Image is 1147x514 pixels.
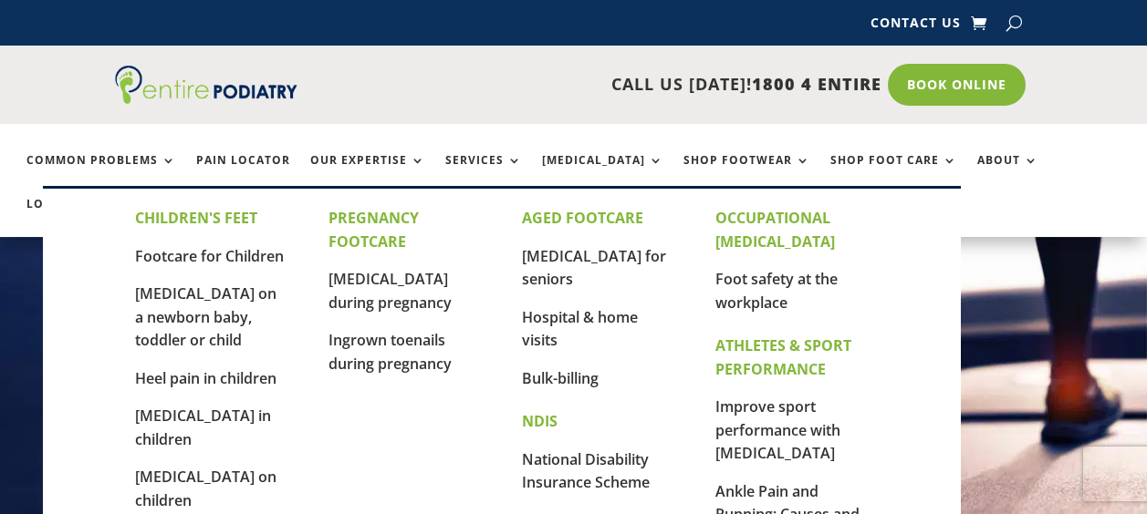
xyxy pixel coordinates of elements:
[522,307,638,351] a: Hospital & home visits
[522,411,558,431] strong: NDIS
[320,73,881,97] p: CALL US [DATE]!
[135,208,257,228] strong: CHILDREN'S FEET
[542,154,663,193] a: [MEDICAL_DATA]
[328,330,452,374] a: Ingrown toenails during pregnancy
[871,16,961,36] a: Contact Us
[135,406,271,449] a: [MEDICAL_DATA] in children
[328,269,452,313] a: [MEDICAL_DATA] during pregnancy
[888,64,1026,106] a: Book Online
[522,368,599,388] a: Bulk-billing
[522,449,650,493] a: National Disability Insurance Scheme
[135,368,276,388] a: Heel pain in children
[135,246,284,266] a: Footcare for Children
[135,283,276,350] a: [MEDICAL_DATA] on a newborn baby, toddler or child
[115,66,297,104] img: logo (1)
[26,198,118,237] a: Locations
[310,154,425,193] a: Our Expertise
[752,73,881,95] span: 1800 4 ENTIRE
[977,154,1038,193] a: About
[26,154,176,193] a: Common Problems
[830,154,957,193] a: Shop Foot Care
[196,154,290,193] a: Pain Locator
[445,154,522,193] a: Services
[135,467,276,510] a: [MEDICAL_DATA] on children
[715,269,838,313] a: Foot safety at the workplace
[328,208,419,252] strong: PREGNANCY FOOTCARE
[715,208,835,252] strong: OCCUPATIONAL [MEDICAL_DATA]
[115,89,297,108] a: Entire Podiatry
[683,154,810,193] a: Shop Footwear
[522,208,643,228] strong: AGED FOOTCARE
[715,396,840,463] a: Improve sport performance with [MEDICAL_DATA]
[522,246,666,290] a: [MEDICAL_DATA] for seniors
[715,335,851,379] strong: ATHLETES & SPORT PERFORMANCE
